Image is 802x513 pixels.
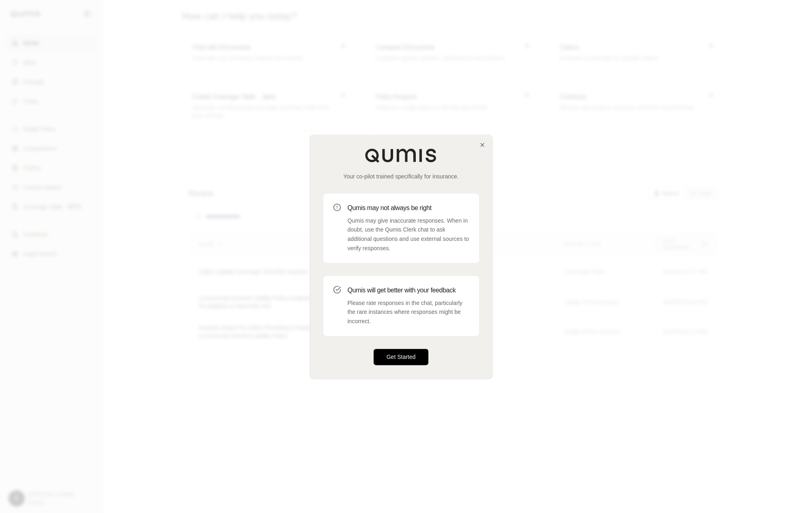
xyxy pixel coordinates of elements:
[374,349,429,365] button: Get Started
[348,216,469,253] p: Qumis may give inaccurate responses. When in doubt, use the Qumis Clerk chat to ask additional qu...
[348,285,469,295] h3: Qumis will get better with your feedback
[348,203,469,213] h3: Qumis may not always be right
[323,172,479,180] p: Your co-pilot trained specifically for insurance.
[348,298,469,326] p: Please rate responses in the chat, particularly the rare instances where responses might be incor...
[365,148,438,163] img: Qumis Logo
